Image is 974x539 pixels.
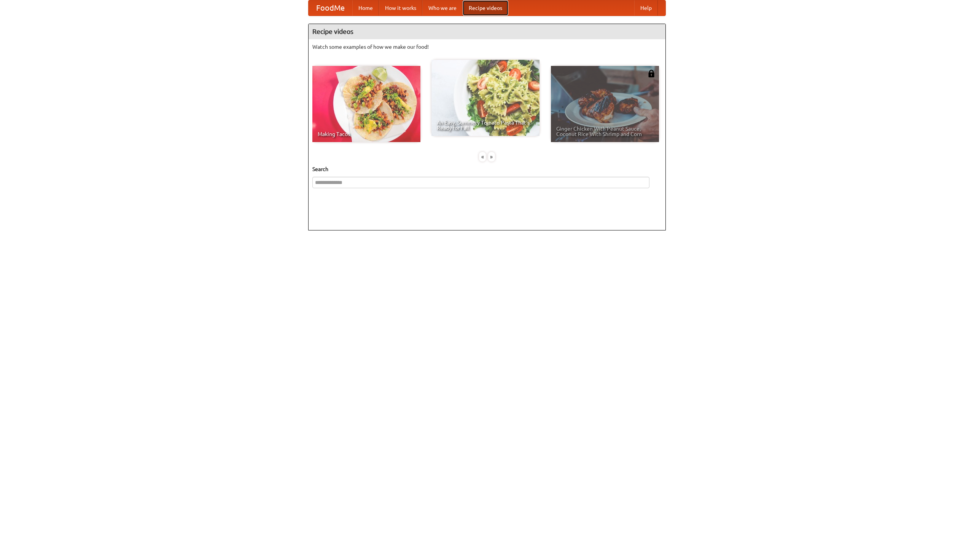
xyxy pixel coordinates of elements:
div: « [479,152,486,162]
a: Home [352,0,379,16]
img: 483408.png [648,70,655,77]
a: Who we are [422,0,463,16]
div: » [488,152,495,162]
h4: Recipe videos [309,24,665,39]
a: How it works [379,0,422,16]
a: Help [634,0,658,16]
a: Making Tacos [312,66,420,142]
span: Making Tacos [318,131,415,137]
span: An Easy, Summery Tomato Pasta That's Ready for Fall [437,120,534,131]
a: An Easy, Summery Tomato Pasta That's Ready for Fall [431,60,540,136]
a: FoodMe [309,0,352,16]
h5: Search [312,165,662,173]
p: Watch some examples of how we make our food! [312,43,662,51]
a: Recipe videos [463,0,508,16]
